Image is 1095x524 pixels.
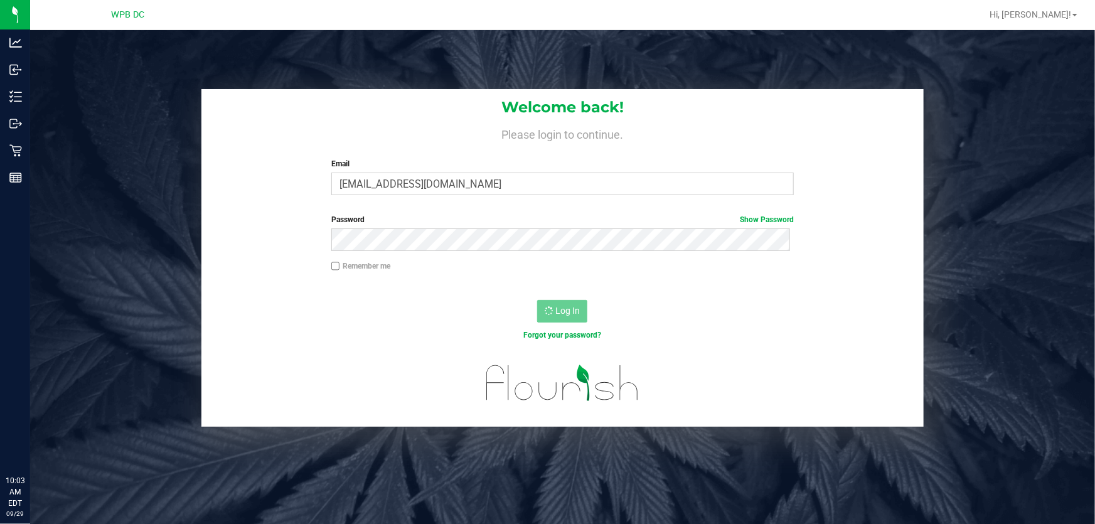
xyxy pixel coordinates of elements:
button: Log In [537,300,587,323]
h1: Welcome back! [201,99,924,115]
inline-svg: Reports [9,171,22,184]
span: Log In [555,306,580,316]
a: Show Password [740,215,794,224]
inline-svg: Retail [9,144,22,157]
span: Password [331,215,365,224]
span: Hi, [PERSON_NAME]! [990,9,1071,19]
label: Email [331,158,794,169]
inline-svg: Outbound [9,117,22,130]
a: Forgot your password? [523,331,601,340]
p: 09/29 [6,509,24,518]
input: Remember me [331,262,340,270]
span: WPB DC [112,9,145,20]
p: 10:03 AM EDT [6,475,24,509]
img: flourish_logo.svg [473,354,653,412]
inline-svg: Inventory [9,90,22,103]
h4: Please login to continue. [201,126,924,141]
inline-svg: Analytics [9,36,22,49]
label: Remember me [331,260,390,272]
inline-svg: Inbound [9,63,22,76]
